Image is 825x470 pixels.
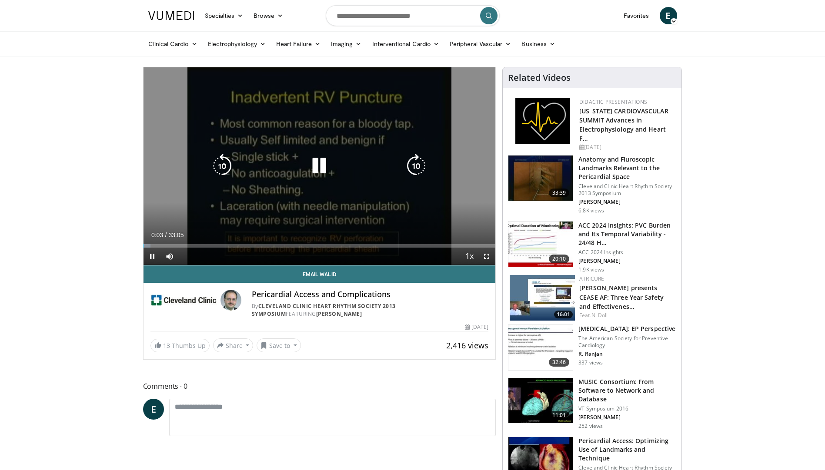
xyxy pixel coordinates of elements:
button: Mute [161,248,178,265]
button: Pause [144,248,161,265]
div: Feat. [579,311,675,319]
span: / [165,232,167,238]
a: 13 Thumbs Up [150,339,210,352]
a: 16:01 [510,275,575,321]
a: [PERSON_NAME] presents CEASE AF: Three Year Safety and Effectivenes… [579,284,664,310]
span: 13 [163,341,170,350]
img: T6d-rUZNqcn4uJqH4xMDoxOmdtO40mAx.150x105_q85_crop-smart_upscale.jpg [508,156,573,201]
h4: Related Videos [508,73,571,83]
button: Fullscreen [478,248,495,265]
p: 337 views [578,359,603,366]
a: Cleveland Clinic Heart Rhythm Society 2013 Symposium [252,302,396,318]
span: 32:46 [549,358,570,367]
a: AtriCure [579,275,604,282]
input: Search topics, interventions [326,5,500,26]
video-js: Video Player [144,67,496,265]
span: 2,416 views [446,340,488,351]
a: Interventional Cardio [367,35,445,53]
a: Specialties [200,7,249,24]
a: 32:46 [MEDICAL_DATA]: EP Perspective The American Society for Preventive Cardiology R. Ranjan 337... [508,324,676,371]
img: da3c98c4-d062-49bd-8134-261ef6e55c19.150x105_q85_crop-smart_upscale.jpg [510,275,575,321]
div: [DATE] [465,323,488,331]
a: 33:39 Anatomy and Fluroscopic Landmarks Relevant to the Pericardial Space Cleveland Clinic Heart ... [508,155,676,214]
img: Avatar [220,290,241,311]
p: [PERSON_NAME] [578,199,676,205]
h3: Pericardial Access: Optimizing Use of Landmarks and Technique [578,437,676,463]
p: ACC 2024 Insights [578,249,676,256]
h3: ACC 2024 Insights: PVC Burden and Its Temporal Variability - 24/48 H… [578,221,676,247]
p: 252 views [578,423,603,430]
img: cbd07656-10dd-45e3-bda0-243d5c95e0d6.150x105_q85_crop-smart_upscale.jpg [508,222,573,267]
span: 16:01 [554,311,573,318]
p: The American Society for Preventive Cardiology [578,335,676,349]
a: Browse [248,7,288,24]
img: 1860aa7a-ba06-47e3-81a4-3dc728c2b4cf.png.150x105_q85_autocrop_double_scale_upscale_version-0.2.png [515,98,570,144]
p: VT Symposium 2016 [578,405,676,412]
a: Favorites [618,7,655,24]
span: 33:39 [549,189,570,197]
a: 11:01 MUSIC Consortium: From Software to Network and Database VT Symposium 2016 [PERSON_NAME] 252... [508,377,676,430]
p: [PERSON_NAME] [578,258,676,265]
a: [US_STATE] CARDIOVASCULAR SUMMIT Advances in Electrophysiology and Heart F… [579,107,668,142]
a: N. Doll [591,311,608,319]
a: Email Walid [144,265,496,283]
div: By FEATURING [252,302,488,318]
span: 0:03 [151,232,163,238]
p: [PERSON_NAME] [578,414,676,421]
a: [PERSON_NAME] [316,310,362,318]
a: E [143,399,164,420]
button: Share [213,338,254,352]
img: f0edc991-65ed-420d-a4e4-05c050d183dc.150x105_q85_crop-smart_upscale.jpg [508,325,573,370]
a: 20:10 ACC 2024 Insights: PVC Burden and Its Temporal Variability - 24/48 H… ACC 2024 Insights [PE... [508,221,676,273]
p: R. Ranjan [578,351,676,357]
div: Progress Bar [144,244,496,248]
button: Playback Rate [461,248,478,265]
h3: [MEDICAL_DATA]: EP Perspective [578,324,676,333]
img: Cleveland Clinic Heart Rhythm Society 2013 Symposium [150,290,217,311]
a: Electrophysiology [203,35,271,53]
img: VuMedi Logo [148,11,194,20]
h4: Pericardial Access and Complications [252,290,488,299]
a: Business [516,35,561,53]
div: Didactic Presentations [579,98,675,106]
div: [DATE] [579,143,675,151]
span: 20:10 [549,255,570,263]
a: E [660,7,677,24]
a: Imaging [326,35,367,53]
a: Heart Failure [271,35,326,53]
button: Save to [257,338,301,352]
a: Clinical Cardio [143,35,203,53]
img: 29d17c94-a9a0-444c-bdc7-1277972b3693.150x105_q85_crop-smart_upscale.jpg [508,378,573,423]
h3: Anatomy and Fluroscopic Landmarks Relevant to the Pericardial Space [578,155,676,181]
p: 6.8K views [578,207,604,214]
p: Cleveland Clinic Heart Rhythm Society 2013 Symposium [578,183,676,197]
p: 1.9K views [578,266,604,273]
span: 11:01 [549,411,570,420]
h3: MUSIC Consortium: From Software to Network and Database [578,377,676,404]
span: Comments 0 [143,381,496,392]
a: Peripheral Vascular [444,35,516,53]
span: 33:05 [168,232,184,238]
